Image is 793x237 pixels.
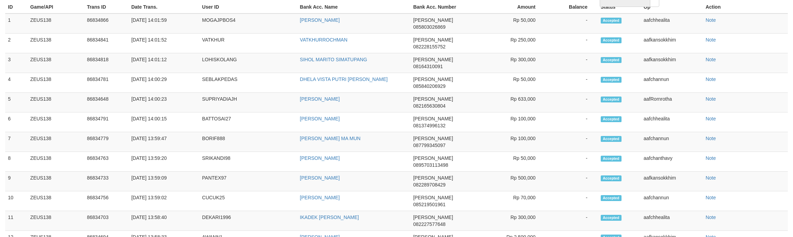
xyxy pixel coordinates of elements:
[199,132,297,152] td: BORIF888
[706,76,716,82] a: Note
[129,152,199,172] td: [DATE] 13:59:20
[300,57,367,62] a: SIHOL MARITO SIMATUPANG
[706,57,716,62] a: Note
[413,162,448,168] span: 0895703113498
[129,172,199,191] td: [DATE] 13:59:09
[641,53,703,73] td: aafkansokkhim
[411,1,485,13] th: Bank Acc. Number
[546,93,598,112] td: -
[706,215,716,220] a: Note
[5,132,27,152] td: 7
[300,155,340,161] a: [PERSON_NAME]
[199,13,297,34] td: MOGAJPBOS4
[413,123,446,128] span: 081374996132
[601,175,622,181] span: Accepted
[546,13,598,34] td: -
[601,77,622,83] span: Accepted
[300,96,340,102] a: [PERSON_NAME]
[485,172,546,191] td: Rp 500,000
[546,211,598,231] td: -
[129,53,199,73] td: [DATE] 14:01:12
[706,195,716,200] a: Note
[601,215,622,221] span: Accepted
[485,34,546,53] td: Rp 250,000
[27,53,84,73] td: ZEUS138
[413,182,446,188] span: 082289708429
[641,191,703,211] td: aafchannun
[5,112,27,132] td: 6
[84,112,129,132] td: 86834791
[199,73,297,93] td: SEBLAKPEDAS
[485,191,546,211] td: Rp 70,000
[546,73,598,93] td: -
[5,1,27,13] th: ID
[485,132,546,152] td: Rp 100,000
[199,34,297,53] td: VATKHUR
[413,96,453,102] span: [PERSON_NAME]
[5,93,27,112] td: 5
[485,1,546,13] th: Amount
[641,172,703,191] td: aafkansokkhim
[546,34,598,53] td: -
[413,215,453,220] span: [PERSON_NAME]
[300,116,340,121] a: [PERSON_NAME]
[84,132,129,152] td: 86834779
[84,191,129,211] td: 86834756
[129,112,199,132] td: [DATE] 14:00:15
[199,112,297,132] td: BATTOSAI27
[27,172,84,191] td: ZEUS138
[129,73,199,93] td: [DATE] 14:00:29
[300,195,340,200] a: [PERSON_NAME]
[485,73,546,93] td: Rp 50,000
[601,37,622,43] span: Accepted
[84,93,129,112] td: 86834648
[413,143,446,148] span: 087799345097
[84,211,129,231] td: 86834703
[706,96,716,102] a: Note
[5,172,27,191] td: 9
[129,13,199,34] td: [DATE] 14:01:59
[199,152,297,172] td: SRIKANDI98
[27,13,84,34] td: ZEUS138
[641,211,703,231] td: aafchhealita
[601,136,622,142] span: Accepted
[485,152,546,172] td: Rp 50,000
[706,37,716,43] a: Note
[199,53,297,73] td: LOHISKOLANG
[641,13,703,34] td: aafchhealita
[413,83,446,89] span: 085840206929
[546,191,598,211] td: -
[413,136,453,141] span: [PERSON_NAME]
[5,191,27,211] td: 10
[546,112,598,132] td: -
[84,13,129,34] td: 86834866
[641,132,703,152] td: aafchannun
[27,73,84,93] td: ZEUS138
[27,152,84,172] td: ZEUS138
[5,13,27,34] td: 1
[413,195,453,200] span: [PERSON_NAME]
[601,156,622,162] span: Accepted
[413,76,453,82] span: [PERSON_NAME]
[84,1,129,13] th: Trans ID
[413,57,453,62] span: [PERSON_NAME]
[641,34,703,53] td: aafkansokkhim
[706,116,716,121] a: Note
[601,57,622,63] span: Accepted
[413,103,446,109] span: 082165630804
[413,44,446,49] span: 082228155752
[84,73,129,93] td: 86834781
[199,191,297,211] td: CUCUK25
[27,34,84,53] td: ZEUS138
[546,152,598,172] td: -
[129,93,199,112] td: [DATE] 14:00:23
[413,116,453,121] span: [PERSON_NAME]
[84,172,129,191] td: 86834733
[706,175,716,181] a: Note
[300,175,340,181] a: [PERSON_NAME]
[641,112,703,132] td: aafchhealita
[546,172,598,191] td: -
[641,152,703,172] td: aafchanthavy
[485,13,546,34] td: Rp 50,000
[601,18,622,24] span: Accepted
